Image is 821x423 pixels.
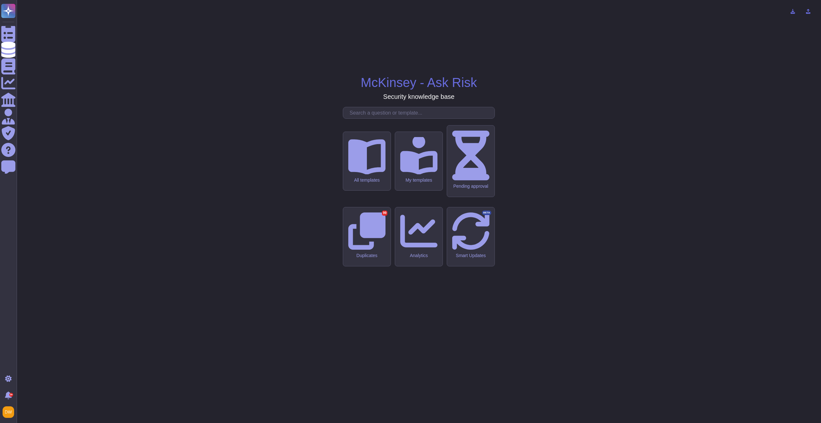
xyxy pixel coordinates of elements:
[383,93,454,100] h3: Security knowledge base
[348,177,385,183] div: All templates
[382,211,387,216] div: 99
[361,75,477,90] h1: McKinsey - Ask Risk
[3,406,14,418] img: user
[400,253,437,258] div: Analytics
[400,177,437,183] div: My templates
[1,405,19,419] button: user
[9,393,13,397] div: 9+
[452,253,489,258] div: Smart Updates
[482,211,491,215] div: BETA
[452,184,489,189] div: Pending approval
[348,253,385,258] div: Duplicates
[346,107,495,118] input: Search a question or template...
